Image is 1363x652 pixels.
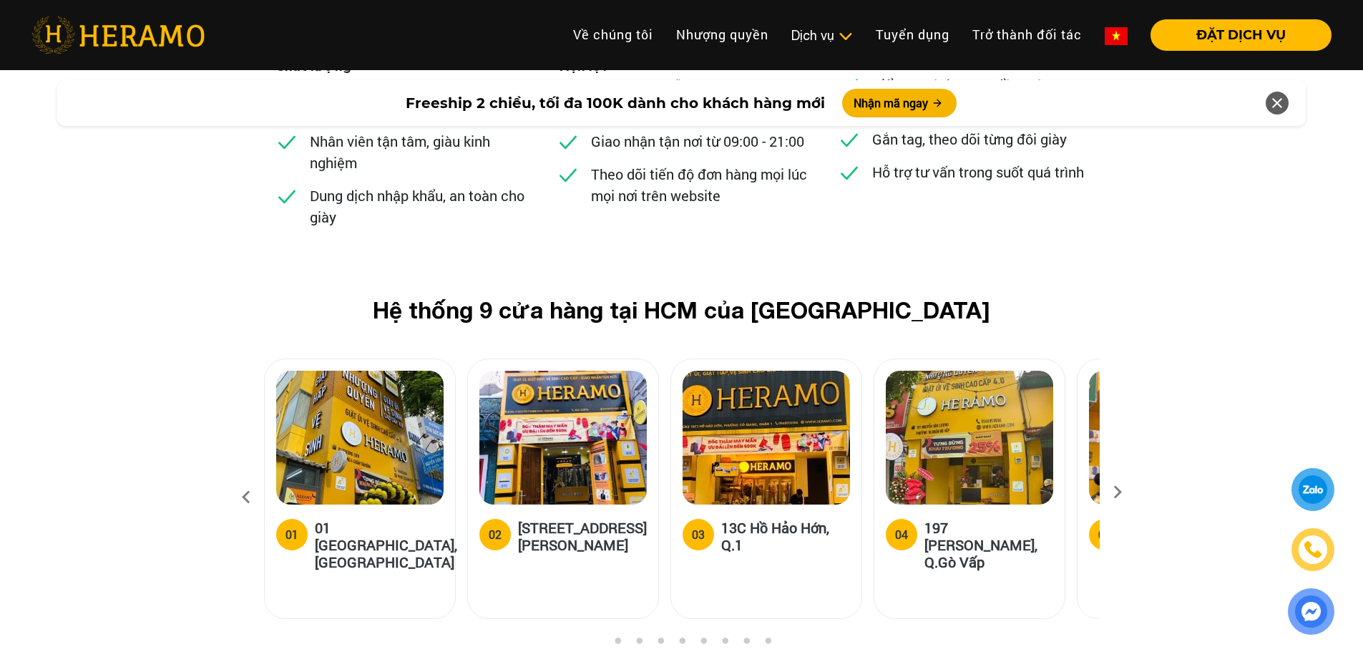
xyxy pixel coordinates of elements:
button: 6 [696,637,710,651]
button: 7 [718,637,732,651]
img: checked.svg [557,130,580,153]
img: heramo-13c-ho-hao-hon-quan-1 [683,371,850,505]
img: checked.svg [275,130,298,153]
img: checked.svg [275,185,298,208]
img: checked.svg [838,161,861,184]
img: vn-flag.png [1105,27,1128,45]
img: heramo-18a-71-nguyen-thi-minh-khai-quan-1 [479,371,647,505]
button: 4 [653,637,668,651]
h5: 01 [GEOGRAPHIC_DATA], [GEOGRAPHIC_DATA] [315,519,457,570]
button: 1 [589,637,603,651]
h5: 13C Hồ Hảo Hớn, Q.1 [721,519,850,553]
img: phone-icon [1304,541,1322,558]
span: Freeship 2 chiều, tối đa 100K dành cho khách hàng mới [406,92,825,114]
img: heramo-logo.png [31,16,205,54]
p: Theo dõi tiến độ đơn hàng mọi lúc mọi nơi trên website [591,163,807,206]
a: Tuyển dụng [864,19,961,50]
a: phone-icon [1291,528,1334,571]
h2: Hệ thống 9 cửa hàng tại HCM của [GEOGRAPHIC_DATA] [287,296,1077,323]
div: 02 [489,526,502,543]
button: Nhận mã ngay [842,89,957,117]
div: Dịch vụ [791,26,853,45]
p: Hỗ trợ tư vấn trong suốt quá trình [872,161,1084,183]
div: 05 [1098,526,1111,543]
a: Trở thành đối tác [961,19,1093,50]
div: 01 [285,526,298,543]
img: checked.svg [838,128,861,151]
button: 2 [610,637,625,651]
button: 3 [632,637,646,651]
p: Dung dịch nhập khẩu, an toàn cho giày [310,185,526,228]
img: heramo-01-truong-son-quan-tan-binh [276,371,444,505]
img: checked.svg [557,163,580,186]
img: subToggleIcon [838,29,853,44]
p: Nhân viên tận tâm, giàu kinh nghiệm [310,130,526,173]
div: 03 [692,526,705,543]
button: ĐẶT DỊCH VỤ [1151,19,1332,51]
button: 8 [739,637,753,651]
img: heramo-179b-duong-3-thang-2-phuong-11-quan-10 [1089,371,1256,505]
button: 9 [761,637,775,651]
a: Nhượng quyền [665,19,780,50]
h5: 197 [PERSON_NAME], Q.Gò Vấp [924,519,1053,570]
div: 04 [895,526,908,543]
p: Gắn tag, theo dõi từng đôi giày [872,128,1067,150]
a: Về chúng tôi [562,19,665,50]
h5: [STREET_ADDRESS][PERSON_NAME] [518,519,647,553]
img: heramo-197-nguyen-van-luong [886,371,1053,505]
button: 5 [675,637,689,651]
a: ĐẶT DỊCH VỤ [1139,29,1332,42]
p: Giao nhận tận nơi từ 09:00 - 21:00 [591,130,804,152]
